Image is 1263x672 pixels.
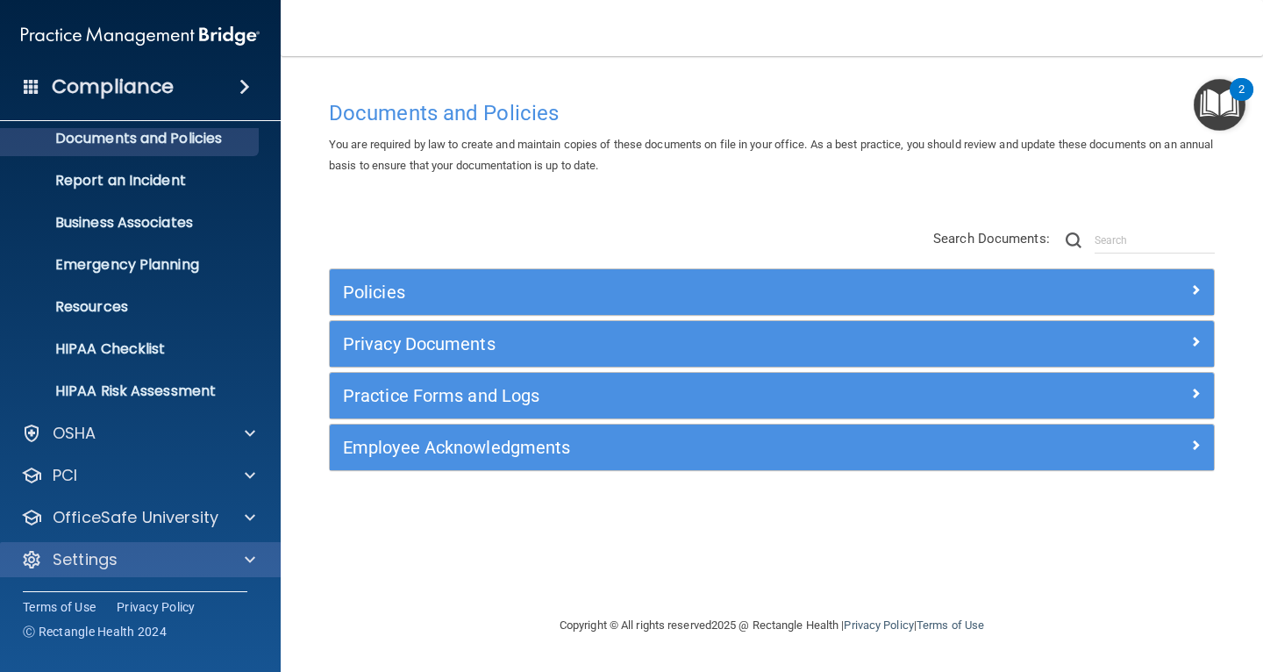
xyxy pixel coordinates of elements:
[21,18,260,54] img: PMB logo
[343,282,980,302] h5: Policies
[343,278,1201,306] a: Policies
[11,214,251,232] p: Business Associates
[23,598,96,616] a: Terms of Use
[21,465,255,486] a: PCI
[11,340,251,358] p: HIPAA Checklist
[844,618,913,632] a: Privacy Policy
[53,423,96,444] p: OSHA
[23,623,167,640] span: Ⓒ Rectangle Health 2024
[329,102,1215,125] h4: Documents and Policies
[21,507,255,528] a: OfficeSafe University
[329,138,1213,172] span: You are required by law to create and maintain copies of these documents on file in your office. ...
[343,334,980,354] h5: Privacy Documents
[21,423,255,444] a: OSHA
[343,330,1201,358] a: Privacy Documents
[343,438,980,457] h5: Employee Acknowledgments
[11,256,251,274] p: Emergency Planning
[1066,232,1081,248] img: ic-search.3b580494.png
[53,507,218,528] p: OfficeSafe University
[343,386,980,405] h5: Practice Forms and Logs
[11,172,251,189] p: Report an Incident
[11,298,251,316] p: Resources
[11,382,251,400] p: HIPAA Risk Assessment
[917,618,984,632] a: Terms of Use
[343,433,1201,461] a: Employee Acknowledgments
[53,549,118,570] p: Settings
[452,597,1092,654] div: Copyright © All rights reserved 2025 @ Rectangle Health | |
[1238,89,1245,112] div: 2
[343,382,1201,410] a: Practice Forms and Logs
[933,231,1050,247] span: Search Documents:
[11,130,251,147] p: Documents and Policies
[21,549,255,570] a: Settings
[117,598,196,616] a: Privacy Policy
[1194,79,1245,131] button: Open Resource Center, 2 new notifications
[52,75,174,99] h4: Compliance
[53,465,77,486] p: PCI
[1095,227,1215,254] input: Search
